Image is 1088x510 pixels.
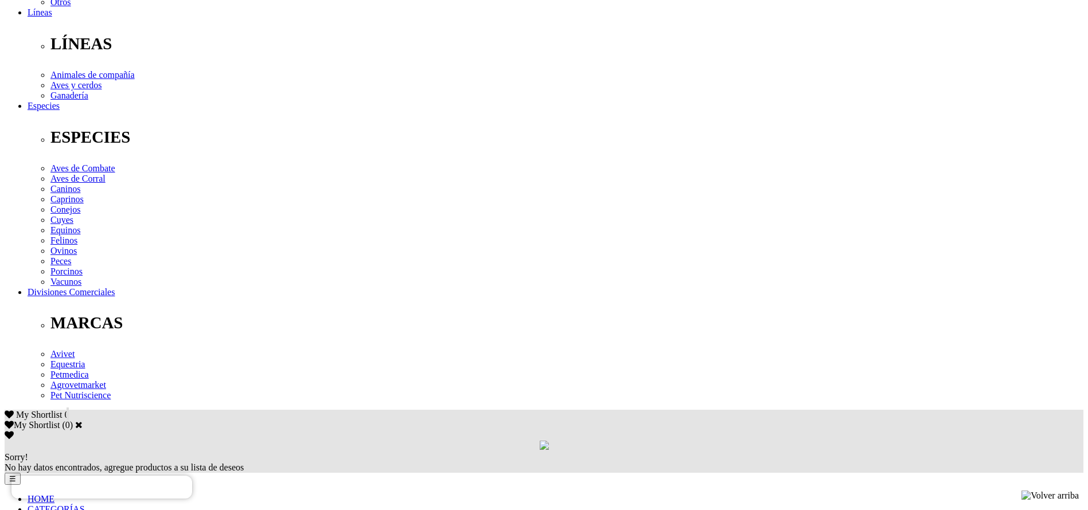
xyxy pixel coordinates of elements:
a: Equinos [50,225,80,235]
a: Felinos [50,236,77,245]
a: Aves y cerdos [50,80,102,90]
a: Conejos [50,205,80,214]
a: Petmedica [50,370,89,379]
a: Aves de Combate [50,163,115,173]
img: loading.gif [540,441,549,450]
a: Cerrar [75,420,83,429]
a: Especies [28,101,60,111]
span: 0 [64,410,69,419]
label: My Shortlist [5,420,60,430]
a: Pet Nutriscience [50,390,111,400]
a: Divisiones Comerciales [28,287,115,297]
span: ( ) [62,420,73,430]
a: Equestria [50,359,85,369]
a: Agrovetmarket [50,380,106,390]
a: HOME [28,494,54,504]
a: Caprinos [50,194,84,204]
a: Animales de compañía [50,70,135,80]
a: Avivet [50,349,75,359]
a: Caninos [50,184,80,194]
a: Ganadería [50,91,88,100]
span: Sorry! [5,452,28,462]
a: Ovinos [50,246,77,256]
a: Peces [50,256,71,266]
img: Volver arriba [1021,491,1079,501]
button: ☰ [5,473,21,485]
a: Cuyes [50,215,73,225]
a: Porcinos [50,266,83,276]
p: MARCAS [50,313,1083,332]
div: No hay datos encontrados, agregue productos a su lista de deseos [5,452,1083,473]
a: Vacunos [50,277,81,287]
a: Aves de Corral [50,174,106,183]
a: Líneas [28,7,52,17]
p: LÍNEAS [50,34,1083,53]
span: My Shortlist [16,410,62,419]
iframe: Brevo live chat [11,476,192,499]
label: 0 [65,420,70,430]
p: ESPECIES [50,128,1083,147]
